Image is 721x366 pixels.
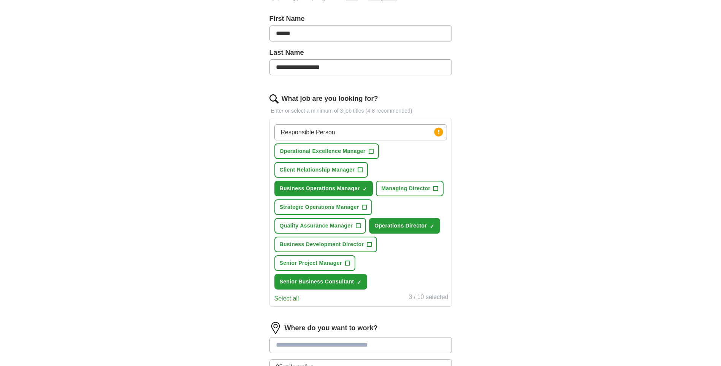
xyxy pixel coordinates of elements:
[280,203,359,211] span: Strategic Operations Manager
[274,181,373,196] button: Business Operations Manager✓
[274,255,355,271] button: Senior Project Manager
[285,323,378,333] label: Where do you want to work?
[274,143,379,159] button: Operational Excellence Manager
[269,48,452,58] label: Last Name
[280,166,355,174] span: Client Relationship Manager
[430,223,434,229] span: ✓
[280,278,354,286] span: Senior Business Consultant
[280,259,342,267] span: Senior Project Manager
[274,218,366,234] button: Quality Assurance Manager
[369,218,440,234] button: Operations Director✓
[274,124,447,140] input: Type a job title and press enter
[381,185,430,193] span: Managing Director
[280,240,364,248] span: Business Development Director
[409,293,448,303] div: 3 / 10 selected
[274,274,368,290] button: Senior Business Consultant✓
[357,279,361,285] span: ✓
[269,94,279,103] img: search.png
[376,181,444,196] button: Managing Director
[280,147,366,155] span: Operational Excellence Manager
[269,322,282,334] img: location.png
[374,222,427,230] span: Operations Director
[282,94,378,104] label: What job are you looking for?
[269,14,452,24] label: First Name
[363,186,367,192] span: ✓
[269,107,452,115] p: Enter or select a minimum of 3 job titles (4-8 recommended)
[280,185,360,193] span: Business Operations Manager
[274,237,377,252] button: Business Development Director
[274,199,372,215] button: Strategic Operations Manager
[280,222,353,230] span: Quality Assurance Manager
[274,162,368,178] button: Client Relationship Manager
[274,294,299,303] button: Select all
